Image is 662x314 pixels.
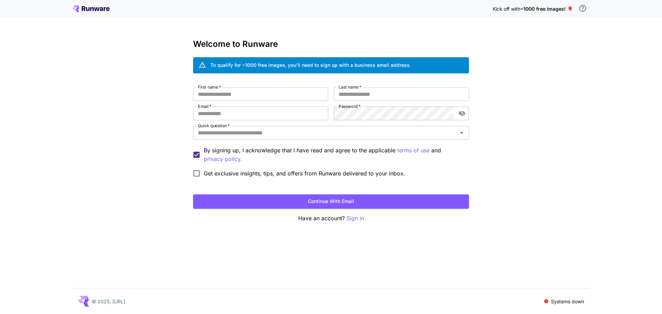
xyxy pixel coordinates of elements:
[457,128,467,138] button: Open
[520,6,573,12] span: ~1000 free images! 🎈
[204,146,463,163] p: By signing up, I acknowledge that I have read and agree to the applicable and
[576,1,590,15] button: In order to qualify for free credit, you need to sign up with a business email address and click ...
[198,84,221,90] label: First name
[339,84,361,90] label: Last name
[198,103,211,109] label: Email
[193,214,469,223] p: Have an account?
[193,194,469,209] button: Continue with email
[397,146,430,155] p: terms of use
[210,61,411,69] div: To qualify for ~1000 free images, you’ll need to sign up with a business email address.
[339,103,361,109] label: Password
[204,155,242,163] button: By signing up, I acknowledge that I have read and agree to the applicable terms of use and
[92,298,125,305] p: © 2025, [URL]
[193,39,469,49] h3: Welcome to Runware
[204,169,405,178] span: Get exclusive insights, tips, and offers from Runware delivered to your inbox.
[493,6,520,12] span: Kick off with
[347,214,364,223] button: Sign in
[198,123,230,129] label: Quick question
[204,155,242,163] p: privacy policy.
[456,107,468,120] button: toggle password visibility
[397,146,430,155] button: By signing up, I acknowledge that I have read and agree to the applicable and privacy policy.
[551,298,584,305] p: Systems down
